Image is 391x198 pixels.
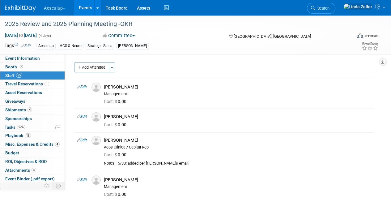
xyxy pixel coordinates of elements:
a: Attachments4 [0,166,65,174]
span: to [18,33,24,38]
button: Add Attendee [74,62,109,72]
span: Cost: $ [104,122,118,127]
a: Shipments4 [0,106,65,114]
div: In-Person [364,33,379,38]
a: Edit [21,44,31,48]
span: Misc. Expenses & Credits [5,142,60,147]
span: Cost: $ [104,152,118,157]
span: Cost: $ [104,99,118,104]
div: HCS & Neuro [58,43,83,49]
span: Playbook [5,133,31,138]
span: 1 [45,82,49,86]
a: Giveaways [0,97,65,105]
div: Event Rating [362,42,378,45]
a: Edit [77,85,87,89]
a: Edit [77,178,87,182]
div: Management [104,92,372,97]
img: Associate-Profile-5.png [91,136,101,145]
img: Associate-Profile-5.png [91,112,101,122]
a: Playbook16 [0,131,65,140]
span: (4 days) [38,34,51,38]
span: ROI, Objectives & ROO [5,159,47,164]
span: 4 [28,107,32,112]
td: Tags [5,42,31,49]
a: Edit [77,114,87,119]
span: Travel Reservations [5,81,49,86]
td: Personalize Event Tab Strip [41,182,52,190]
span: [DATE] [DATE] [5,32,37,38]
span: 0.00 [104,152,129,157]
a: Booth [0,63,65,71]
span: Event Information [5,56,40,61]
div: [PERSON_NAME] [104,177,372,183]
a: ROI, Objectives & ROO [0,157,65,166]
span: Shipments [5,107,32,112]
div: Event Format [324,32,379,41]
a: Staff25 [0,71,65,80]
span: Search [315,6,329,11]
img: Associate-Profile-5.png [91,83,101,92]
span: Event Binder (.pdf export) [5,176,55,181]
span: Sponsorships [5,116,32,121]
div: Aesculap [36,43,56,49]
span: Booth not reserved yet [19,64,24,69]
a: Budget [0,149,65,157]
div: 5/30: added per [PERSON_NAME]'s email [118,161,372,166]
a: Event Binder (.pdf export) [0,175,65,183]
div: [PERSON_NAME] [116,43,149,49]
div: Management [104,184,372,189]
span: 0.00 [104,99,129,104]
a: Travel Reservations1 [0,80,65,88]
td: Toggle Event Tabs [52,182,65,190]
span: Budget [5,150,19,155]
span: 0.00 [104,192,129,197]
span: 92% [17,125,25,129]
div: [PERSON_NAME] [104,137,372,143]
span: Staff [5,73,22,78]
a: Event Information [0,54,65,62]
img: Associate-Profile-5.png [91,175,101,185]
span: Cost: $ [104,192,118,197]
a: Edit [77,138,87,142]
img: ExhibitDay [5,5,36,11]
a: Sponsorships [0,114,65,123]
span: 4 [55,142,60,147]
div: Aeos Clinical/ Capital Rep [104,145,372,150]
span: Giveaways [5,99,25,104]
div: 2025 Review and 2026 Planning Meeting -OKR [3,19,347,30]
button: Committed [100,32,137,39]
span: [GEOGRAPHIC_DATA], [GEOGRAPHIC_DATA] [233,34,311,39]
a: Misc. Expenses & Credits4 [0,140,65,148]
a: Asset Reservations [0,88,65,97]
span: 25 [16,73,22,78]
span: Booth [5,64,24,69]
span: Attachments [5,168,36,173]
div: Notes: [104,161,115,166]
div: [PERSON_NAME] [104,114,372,120]
a: Search [307,3,335,14]
div: Strategic Sales [86,43,114,49]
img: Format-Inperson.png [357,33,363,38]
span: 16 [25,133,31,138]
span: Asset Reservations [5,90,42,95]
span: 0.00 [104,122,129,127]
a: Tasks92% [0,123,65,131]
span: 4 [32,168,36,172]
span: Tasks [5,125,25,130]
img: Linda Zeller [343,3,372,10]
div: [PERSON_NAME] [104,84,372,90]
